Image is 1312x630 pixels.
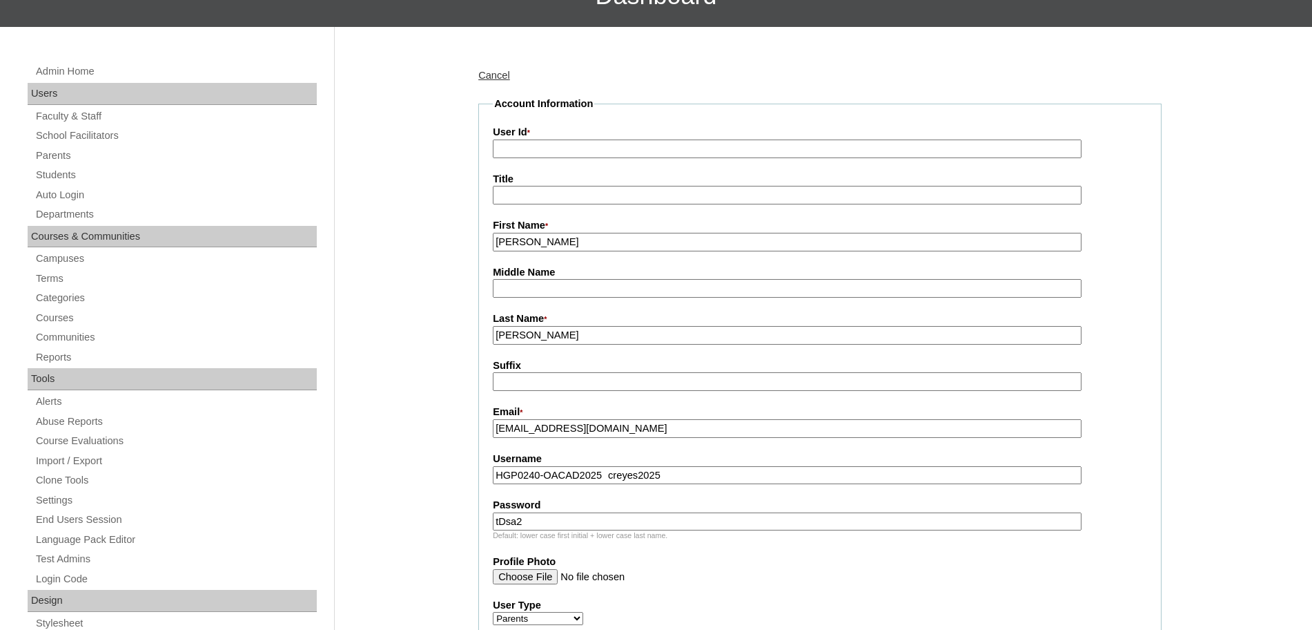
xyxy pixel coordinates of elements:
div: Default: lower case first initial + lower case last name. [493,531,1147,541]
a: Abuse Reports [35,413,317,430]
a: Login Code [35,571,317,588]
a: School Facilitators [35,127,317,144]
label: Email [493,405,1147,420]
a: Students [35,166,317,184]
a: Parents [35,147,317,164]
a: Departments [35,206,317,223]
a: Settings [35,492,317,509]
a: Admin Home [35,63,317,80]
a: Terms [35,270,317,287]
label: Suffix [493,359,1147,373]
label: Title [493,172,1147,187]
label: Password [493,498,1147,513]
label: User Type [493,598,1147,613]
a: Auto Login [35,187,317,204]
div: Design [28,590,317,612]
label: User Id [493,125,1147,140]
a: Clone Tools [35,472,317,489]
div: Tools [28,368,317,390]
a: Import / Export [35,452,317,470]
a: Alerts [35,393,317,410]
label: Last Name [493,312,1147,327]
label: Username [493,452,1147,466]
label: Profile Photo [493,555,1147,569]
a: Communities [35,329,317,346]
a: Campuses [35,250,317,267]
label: Middle Name [493,265,1147,280]
a: Reports [35,349,317,366]
a: Test Admins [35,551,317,568]
label: First Name [493,218,1147,233]
div: Courses & Communities [28,226,317,248]
a: Categories [35,289,317,307]
a: End Users Session [35,511,317,528]
a: Language Pack Editor [35,531,317,548]
div: Users [28,83,317,105]
a: Cancel [478,70,510,81]
a: Faculty & Staff [35,108,317,125]
a: Courses [35,309,317,327]
a: Course Evaluations [35,432,317,450]
legend: Account Information [493,97,594,111]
